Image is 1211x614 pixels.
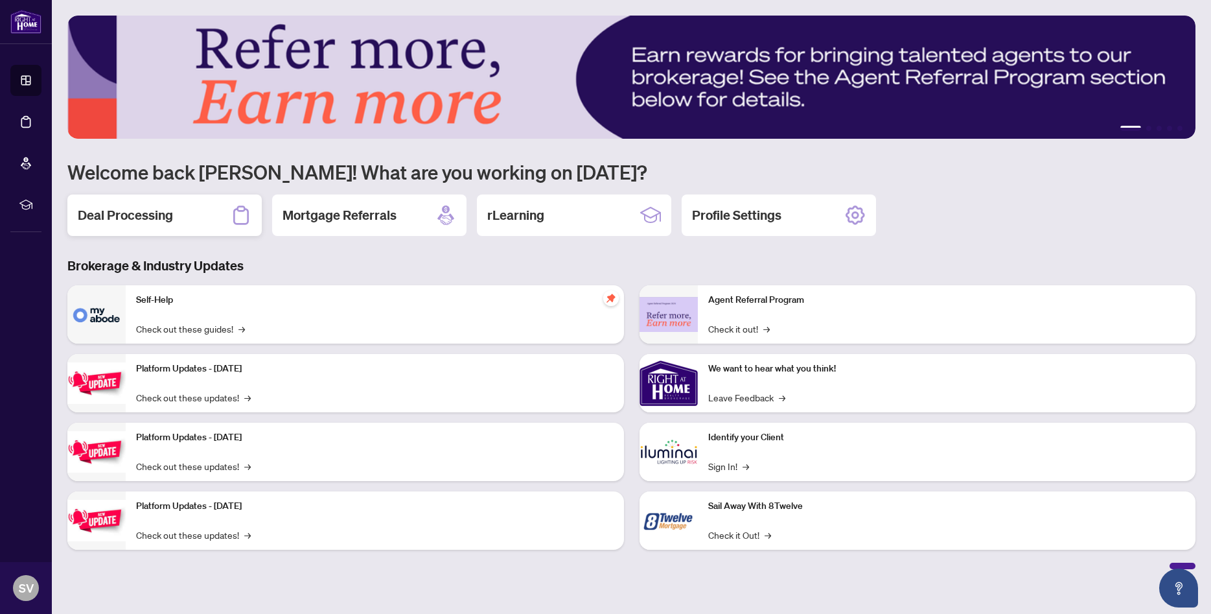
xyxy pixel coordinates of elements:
[640,491,698,550] img: Sail Away With 8Twelve
[1157,126,1162,131] button: 3
[640,354,698,412] img: We want to hear what you think!
[136,499,614,514] p: Platform Updates - [DATE]
[708,362,1186,376] p: We want to hear what you think!
[692,206,781,224] h2: Profile Settings
[708,459,749,473] a: Sign In!→
[67,257,1195,275] h3: Brokerage & Industry Updates
[136,390,251,405] a: Check out these updates!→
[708,293,1186,307] p: Agent Referral Program
[487,206,544,224] h2: rLearning
[67,16,1195,139] img: Slide 0
[244,459,251,473] span: →
[136,528,251,542] a: Check out these updates!→
[708,322,770,336] a: Check it out!→
[708,390,785,405] a: Leave Feedback→
[10,10,41,34] img: logo
[779,390,785,405] span: →
[136,459,251,473] a: Check out these updates!→
[708,431,1186,445] p: Identify your Client
[136,293,614,307] p: Self-Help
[244,528,251,542] span: →
[708,528,771,542] a: Check it Out!→
[67,431,126,472] img: Platform Updates - July 8, 2025
[19,579,34,597] span: SV
[1120,126,1141,131] button: 1
[765,528,771,542] span: →
[1167,126,1172,131] button: 4
[67,362,126,403] img: Platform Updates - July 21, 2025
[283,206,397,224] h2: Mortgage Referrals
[136,362,614,376] p: Platform Updates - [DATE]
[1159,569,1198,608] button: Open asap
[78,206,173,224] h2: Deal Processing
[67,500,126,541] img: Platform Updates - June 23, 2025
[603,290,619,306] span: pushpin
[136,322,245,336] a: Check out these guides!→
[743,459,749,473] span: →
[238,322,245,336] span: →
[640,297,698,333] img: Agent Referral Program
[640,423,698,481] img: Identify your Client
[1177,126,1182,131] button: 5
[67,285,126,344] img: Self-Help
[708,499,1186,514] p: Sail Away With 8Twelve
[67,159,1195,184] h1: Welcome back [PERSON_NAME]! What are you working on [DATE]?
[763,322,770,336] span: →
[1146,126,1151,131] button: 2
[136,431,614,445] p: Platform Updates - [DATE]
[244,390,251,405] span: →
